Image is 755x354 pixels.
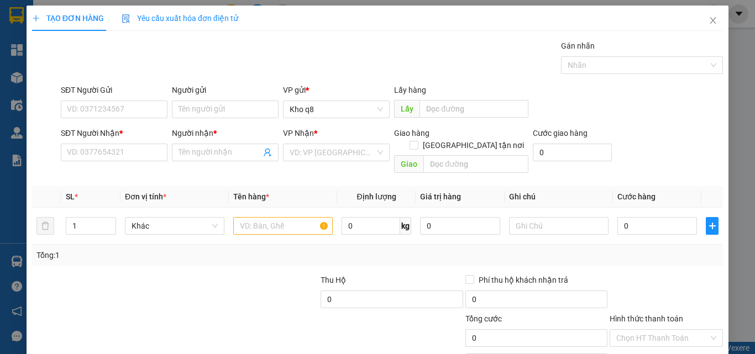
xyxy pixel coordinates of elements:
[66,192,75,201] span: SL
[32,14,40,22] span: plus
[400,217,411,235] span: kg
[172,127,279,139] div: Người nhận
[283,84,390,96] div: VP gửi
[356,192,396,201] span: Định lượng
[420,217,500,235] input: 0
[706,217,719,235] button: plus
[394,86,426,94] span: Lấy hàng
[509,217,609,235] input: Ghi Chú
[172,84,279,96] div: Người gửi
[233,192,269,201] span: Tên hàng
[533,129,588,138] label: Cước giao hàng
[290,101,383,118] span: Kho q8
[420,100,528,118] input: Dọc đường
[283,129,314,138] span: VP Nhận
[420,192,461,201] span: Giá trị hàng
[617,192,656,201] span: Cước hàng
[321,276,346,284] span: Thu Hộ
[394,155,423,173] span: Giao
[32,14,104,23] span: TẠO ĐƠN HÀNG
[465,314,502,323] span: Tổng cước
[36,249,292,261] div: Tổng: 1
[122,14,130,23] img: icon
[125,192,166,201] span: Đơn vị tính
[61,84,167,96] div: SĐT Người Gửi
[474,274,573,286] span: Phí thu hộ khách nhận trả
[263,148,272,157] span: user-add
[533,144,612,161] input: Cước giao hàng
[233,217,333,235] input: VD: Bàn, Ghế
[36,217,54,235] button: delete
[698,6,728,36] button: Close
[561,41,595,50] label: Gán nhãn
[709,16,717,25] span: close
[394,129,429,138] span: Giao hàng
[61,127,167,139] div: SĐT Người Nhận
[394,100,420,118] span: Lấy
[505,186,613,208] th: Ghi chú
[132,218,218,234] span: Khác
[706,221,718,230] span: plus
[418,139,528,151] span: [GEOGRAPHIC_DATA] tận nơi
[610,314,683,323] label: Hình thức thanh toán
[122,14,238,23] span: Yêu cầu xuất hóa đơn điện tử
[423,155,528,173] input: Dọc đường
